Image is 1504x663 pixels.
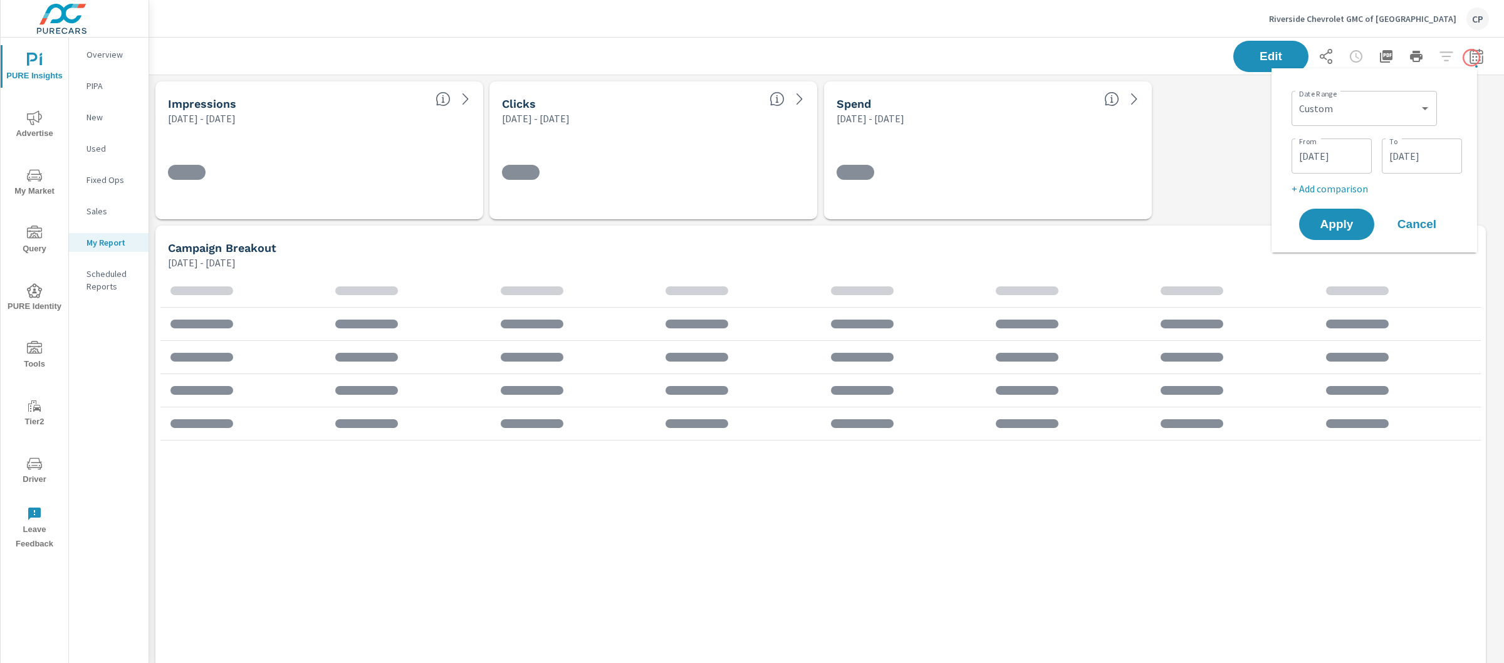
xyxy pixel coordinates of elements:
span: Leave Feedback [4,506,65,551]
p: PIPA [86,80,138,92]
h5: Clicks [502,97,536,110]
p: + Add comparison [1292,181,1462,196]
span: Tools [4,341,65,372]
h5: Campaign Breakout [168,241,276,254]
span: The number of times an ad was shown on your behalf. [436,91,451,107]
div: My Report [69,233,149,252]
p: My Report [86,236,138,249]
span: PURE Identity [4,283,65,314]
div: PIPA [69,76,149,95]
p: New [86,111,138,123]
div: Scheduled Reports [69,264,149,296]
h5: Impressions [168,97,236,110]
p: [DATE] - [DATE] [168,255,236,270]
p: Sales [86,205,138,217]
button: Edit [1233,41,1308,72]
button: Share Report [1313,44,1339,69]
span: PURE Insights [4,53,65,83]
span: Tier2 [4,399,65,429]
a: See more details in report [790,89,810,109]
p: Scheduled Reports [86,268,138,293]
div: nav menu [1,38,68,556]
span: Advertise [4,110,65,141]
span: Driver [4,456,65,487]
p: Fixed Ops [86,174,138,186]
h5: Spend [837,97,871,110]
span: Apply [1312,219,1362,230]
div: Overview [69,45,149,64]
button: Apply [1299,209,1374,240]
button: "Export Report to PDF" [1374,44,1399,69]
p: [DATE] - [DATE] [502,111,570,126]
p: [DATE] - [DATE] [168,111,236,126]
div: CP [1466,8,1489,30]
button: Print Report [1404,44,1429,69]
a: See more details in report [1124,89,1144,109]
p: Overview [86,48,138,61]
div: Sales [69,202,149,221]
span: The number of times an ad was clicked by a consumer. [770,91,785,107]
span: The amount of money spent on advertising during the period. [1104,91,1119,107]
span: Query [4,226,65,256]
a: See more details in report [456,89,476,109]
button: Cancel [1379,209,1454,240]
button: Select Date Range [1464,44,1489,69]
p: Riverside Chevrolet GMC of [GEOGRAPHIC_DATA] [1269,13,1456,24]
div: New [69,108,149,127]
span: My Market [4,168,65,199]
span: Edit [1246,51,1296,62]
span: Cancel [1392,219,1442,230]
p: Used [86,142,138,155]
div: Used [69,139,149,158]
p: [DATE] - [DATE] [837,111,904,126]
div: Fixed Ops [69,170,149,189]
